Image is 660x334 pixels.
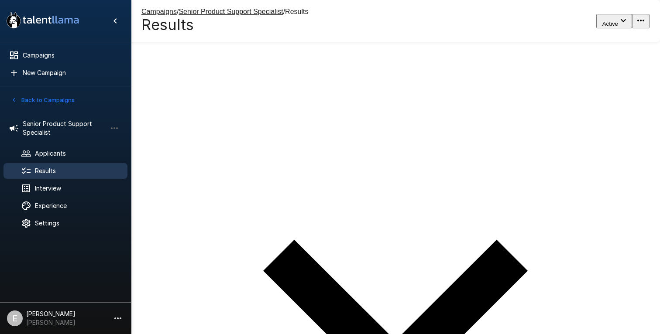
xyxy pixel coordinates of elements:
[141,8,177,15] u: Campaigns
[285,8,308,15] span: Results
[177,8,179,15] span: /
[596,14,632,28] button: Active
[141,16,308,34] h4: Results
[283,8,285,15] span: /
[179,8,283,15] u: Senior Product Support Specialist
